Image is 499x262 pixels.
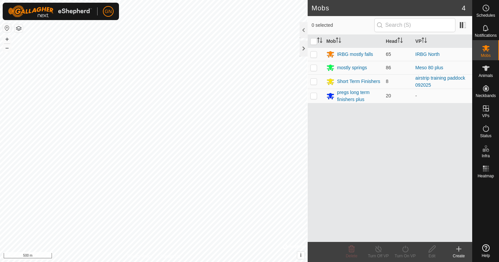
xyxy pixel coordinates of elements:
[482,114,489,118] span: VPs
[127,253,152,259] a: Privacy Policy
[297,252,305,259] button: i
[312,22,374,29] span: 0 selected
[8,5,92,17] img: Gallagher Logo
[105,8,112,15] span: GN
[480,134,491,138] span: Status
[482,254,490,258] span: Help
[337,89,381,103] div: pregs long term finishers plus
[413,35,472,48] th: VP
[475,33,497,37] span: Notifications
[337,64,367,71] div: mostly springs
[415,65,443,70] a: Meso 80 plus
[476,13,495,17] span: Schedules
[386,93,391,98] span: 20
[473,242,499,260] a: Help
[336,38,341,44] p-sorticon: Activate to sort
[462,3,465,13] span: 4
[415,52,439,57] a: IRBG North
[397,38,403,44] p-sorticon: Activate to sort
[482,154,490,158] span: Infra
[415,75,465,88] a: airstrip training paddock 092025
[312,4,462,12] h2: Mobs
[413,89,472,103] td: -
[365,253,392,259] div: Turn Off VP
[324,35,383,48] th: Mob
[422,38,427,44] p-sorticon: Activate to sort
[478,174,494,178] span: Heatmap
[419,253,445,259] div: Edit
[337,78,380,85] div: Short Term Finishers
[445,253,472,259] div: Create
[386,65,391,70] span: 86
[3,24,11,32] button: Reset Map
[481,54,491,58] span: Mobs
[383,35,413,48] th: Head
[476,94,496,98] span: Neckbands
[160,253,180,259] a: Contact Us
[3,35,11,43] button: +
[15,24,23,32] button: Map Layers
[300,252,301,258] span: i
[317,38,322,44] p-sorticon: Activate to sort
[386,79,388,84] span: 8
[479,74,493,78] span: Animals
[386,52,391,57] span: 65
[374,18,455,32] input: Search (S)
[346,254,358,258] span: Delete
[3,44,11,52] button: –
[337,51,373,58] div: IRBG mostly falls
[392,253,419,259] div: Turn On VP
